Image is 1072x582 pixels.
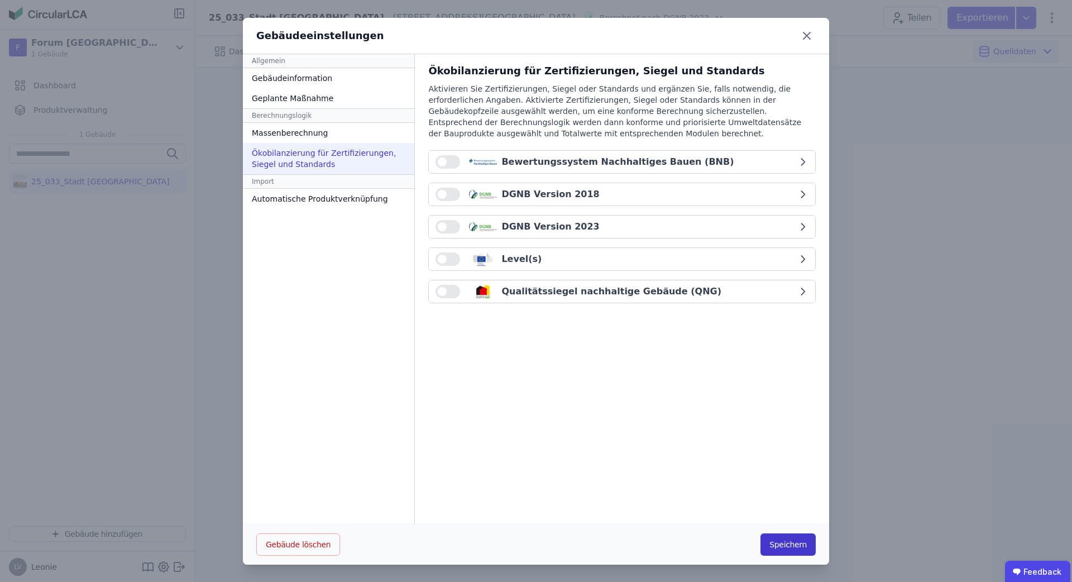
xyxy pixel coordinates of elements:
[501,285,721,298] div: Qualitätssiegel nachhaltige Gebäude (QNG)
[256,28,384,44] div: Gebäudeeinstellungen
[243,88,414,108] div: Geplante Maßnahme
[501,188,599,201] div: DGNB Version 2018
[429,151,815,173] button: Bewertungssystem Nachhaltiges Bauen (BNB)
[428,63,816,79] div: Ökobilanzierung für Zertifizierungen, Siegel und Standards
[243,68,414,88] div: Gebäudeinformation
[429,248,815,270] button: Level(s)
[243,174,414,189] div: Import
[243,143,414,174] div: Ökobilanzierung für Zertifizierungen, Siegel und Standards
[469,155,497,169] img: bnb_logo-CNxcAojW.svg
[243,123,414,143] div: Massenberechnung
[429,216,815,238] button: DGNB Version 2023
[469,285,497,298] img: qng_logo-BKTGsvz4.svg
[256,533,340,556] button: Gebäude löschen
[469,188,497,201] img: dgnb_logo-x_03lAI3.svg
[243,54,414,68] div: Allgemein
[760,533,816,556] button: Speichern
[428,83,816,150] div: Aktivieren Sie Zertifizierungen, Siegel oder Standards und ergänzen Sie, falls notwendig, die erf...
[243,108,414,123] div: Berechnungslogik
[501,220,599,233] div: DGNB Version 2023
[429,280,815,303] button: Qualitätssiegel nachhaltige Gebäude (QNG)
[243,189,414,209] div: Automatische Produktverknüpfung
[469,252,497,266] img: levels_logo-Bv5juQb_.svg
[501,155,734,169] div: Bewertungssystem Nachhaltiges Bauen (BNB)
[469,220,497,233] img: dgnb_logo-x_03lAI3.svg
[429,183,815,206] button: DGNB Version 2018
[501,252,542,266] div: Level(s)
